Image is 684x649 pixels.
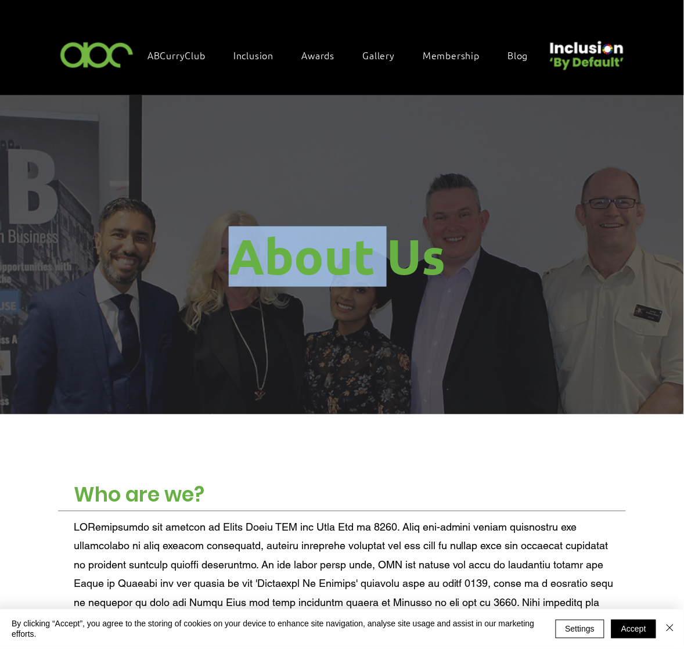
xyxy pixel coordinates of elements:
[556,620,605,639] button: Settings
[229,227,445,286] span: About Us
[423,49,480,62] span: Membership
[142,43,223,67] a: ABCurryClub
[74,481,204,509] span: Who are we?
[502,43,546,67] a: Blog
[663,621,677,635] img: Close
[147,49,206,62] span: ABCurryClub
[233,49,273,62] span: Inclusion
[663,619,677,640] button: Close
[301,49,334,62] span: Awards
[142,43,546,67] nav: Site
[57,37,137,71] img: ABC-Logo-Blank-Background-01-01-2.png
[363,49,395,62] span: Gallery
[508,49,528,62] span: Blog
[296,43,352,67] div: Awards
[228,43,291,67] div: Inclusion
[546,31,626,71] img: Untitled design (22).png
[12,619,538,640] span: By clicking “Accept”, you agree to the storing of cookies on your device to enhance site navigati...
[357,43,413,67] a: Gallery
[611,620,656,639] button: Accept
[417,43,497,67] a: Membership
